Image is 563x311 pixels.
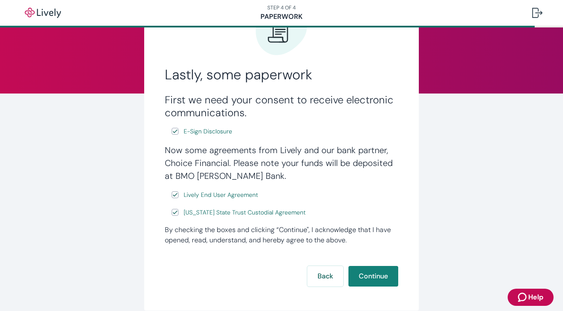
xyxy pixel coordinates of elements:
[307,266,343,287] button: Back
[165,66,398,83] h2: Lastly, some paperwork
[508,289,554,306] button: Zendesk support iconHelp
[184,127,232,136] span: E-Sign Disclosure
[348,266,398,287] button: Continue
[528,292,543,302] span: Help
[165,225,398,245] div: By checking the boxes and clicking “Continue", I acknowledge that I have opened, read, understand...
[518,292,528,302] svg: Zendesk support icon
[19,8,67,18] img: Lively
[184,208,306,217] span: [US_STATE] State Trust Custodial Agreement
[165,94,398,119] h3: First we need your consent to receive electronic communications.
[165,144,398,182] h4: Now some agreements from Lively and our bank partner, Choice Financial. Please note your funds wi...
[525,3,549,23] button: Log out
[182,190,260,200] a: e-sign disclosure document
[182,126,234,137] a: e-sign disclosure document
[184,190,258,199] span: Lively End User Agreement
[182,207,307,218] a: e-sign disclosure document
